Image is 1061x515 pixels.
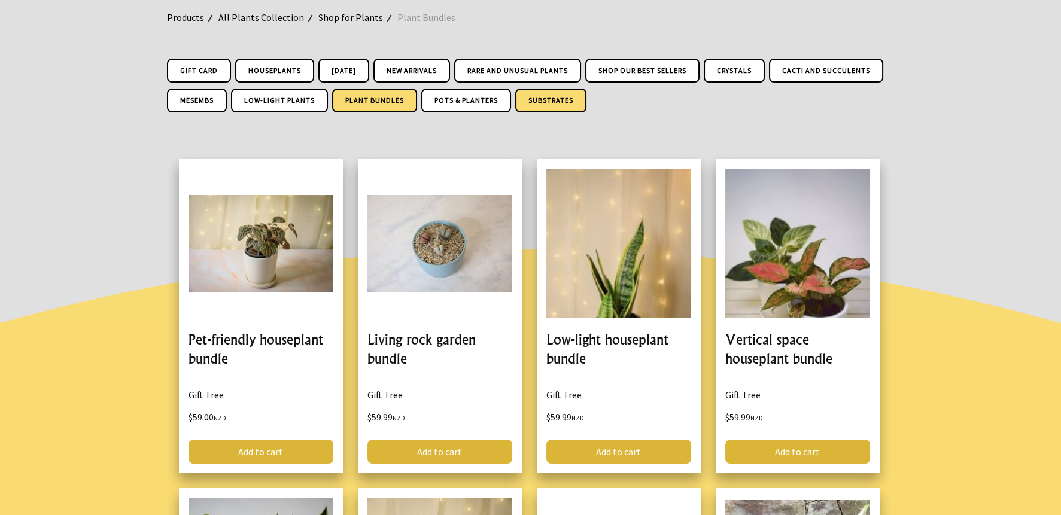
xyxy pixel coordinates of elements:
[235,59,314,83] a: Houseplants
[367,440,512,464] a: Add to cart
[167,59,231,83] a: Gift Card
[515,89,586,112] a: Substrates
[218,10,318,25] a: All Plants Collection
[421,89,511,112] a: Pots & Planters
[189,440,333,464] a: Add to cart
[373,59,450,83] a: New Arrivals
[332,89,417,112] a: Plant Bundles
[454,59,581,83] a: Rare and Unusual Plants
[318,10,397,25] a: Shop for Plants
[167,10,218,25] a: Products
[167,89,227,112] a: Mesembs
[769,59,883,83] a: Cacti and Succulents
[397,10,470,25] a: Plant Bundles
[725,440,870,464] a: Add to cart
[231,89,328,112] a: Low-light plants
[318,59,369,83] a: [DATE]
[704,59,765,83] a: Crystals
[585,59,700,83] a: Shop Our Best Sellers
[546,440,691,464] a: Add to cart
